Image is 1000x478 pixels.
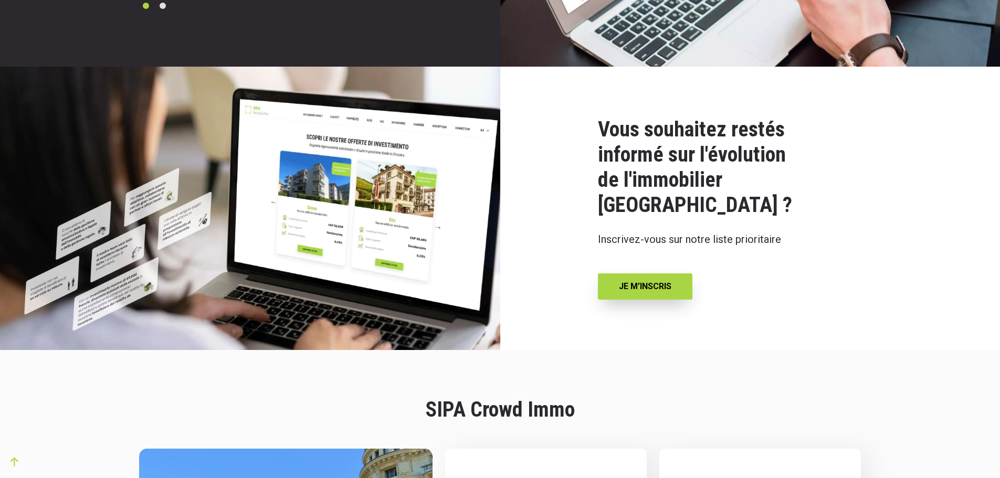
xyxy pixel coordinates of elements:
strong: SIPA Crowd Immo [426,397,575,422]
p: Inscrivez-vous sur notre liste prioritaire [598,230,862,248]
div: Widget de chat [811,318,1000,478]
button: 1 [141,1,151,11]
h3: Vous souhaitez restés informé sur l'évolution de l'immobilier [GEOGRAPHIC_DATA] ? [598,117,862,218]
a: JE M’INSCRIS [598,273,692,300]
iframe: Chat Widget [811,318,1000,478]
button: 2 [157,1,168,11]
